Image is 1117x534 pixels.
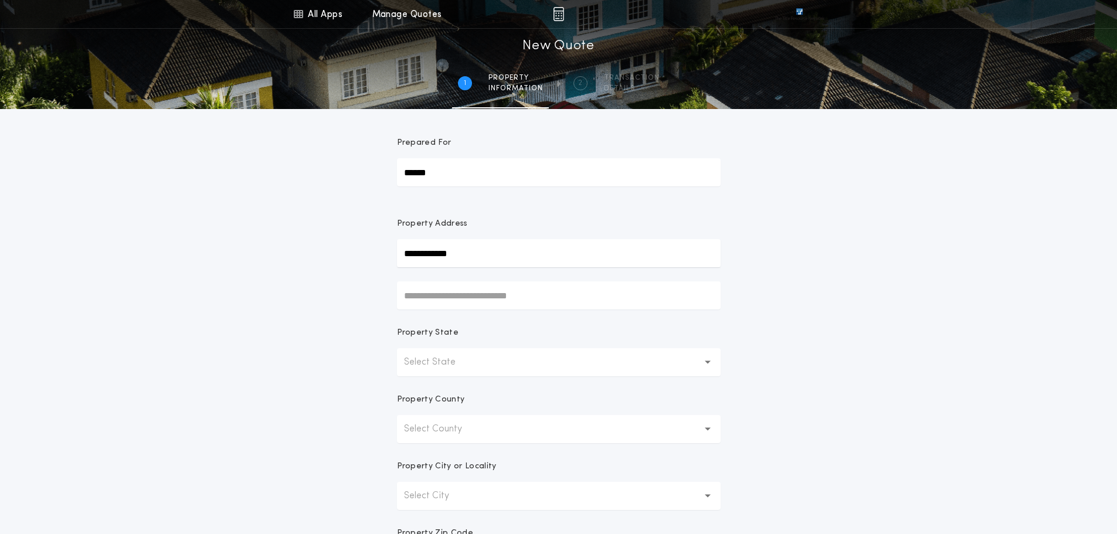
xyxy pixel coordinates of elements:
p: Property State [397,327,459,339]
h2: 1 [464,79,466,88]
p: Property Address [397,218,721,230]
p: Prepared For [397,137,451,149]
p: Property County [397,394,465,406]
input: Prepared For [397,158,721,186]
h1: New Quote [522,37,594,56]
button: Select City [397,482,721,510]
span: details [604,84,660,93]
p: Select State [404,355,474,369]
p: Select City [404,489,468,503]
span: Property [488,73,543,83]
p: Property City or Locality [397,461,497,472]
span: Transaction [604,73,660,83]
button: Select County [397,415,721,443]
img: vs-icon [775,8,824,20]
img: img [553,7,564,21]
h2: 2 [578,79,582,88]
p: Select County [404,422,481,436]
button: Select State [397,348,721,376]
span: information [488,84,543,93]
